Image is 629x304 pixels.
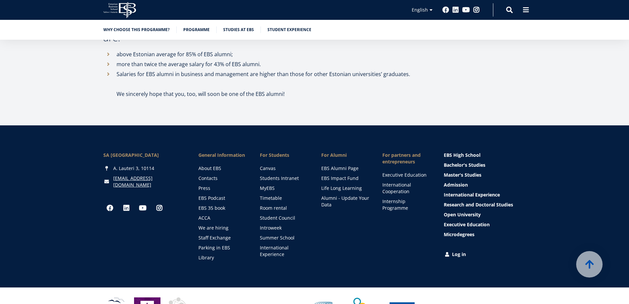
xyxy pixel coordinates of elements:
a: Linkedin [452,7,459,13]
a: EBS Impact Fund [321,175,369,182]
p: above Estonian average for 85% of EBS alumni; [117,49,417,59]
a: Log in [444,251,526,258]
a: Parking in EBS [198,244,247,251]
a: Research and Doctoral Studies [444,201,526,208]
a: Alumni - Update Your Data [321,195,369,208]
span: One-year MBA (in Estonian) [8,92,61,98]
a: Facebook [442,7,449,13]
a: International Experience [444,192,526,198]
p: Salaries for EBS alumni in business and management are higher than those for other Estonian unive... [117,69,417,79]
a: MyEBS [260,185,308,192]
a: EBS Podcast [198,195,247,201]
a: For Students [260,152,308,158]
div: SA [GEOGRAPHIC_DATA] [103,152,186,158]
span: For Alumni [321,152,369,158]
span: General Information [198,152,247,158]
a: Studies at EBS [223,26,254,33]
a: Staff Exchange [198,235,247,241]
a: Students Intranet [260,175,308,182]
a: Linkedin [120,201,133,215]
span: Two-year MBA [8,101,36,107]
a: Instagram [153,201,166,215]
h3: Compared to Estonian average salaries, gross salaries for EBS alumni are: [103,23,417,43]
a: Contacts [198,175,247,182]
a: Programme [183,26,210,33]
a: Youtube [462,7,470,13]
a: Summer School [260,235,308,241]
a: Open University [444,211,526,218]
a: Canvas [260,165,308,172]
a: Internship Programme [382,198,431,211]
input: Two-year MBA [2,101,6,105]
input: Technology Innovation MBA [2,109,6,114]
a: Master's Studies [444,172,526,178]
a: EBS 35 book [198,205,247,211]
a: Room rental [260,205,308,211]
a: ACCA [198,215,247,221]
a: Student experience [267,26,311,33]
a: Life Long Learning [321,185,369,192]
a: Microdegrees [444,231,526,238]
a: Instagram [473,7,480,13]
a: Library [198,254,247,261]
a: We are hiring [198,225,247,231]
div: A. Lauteri 3, 10114 [103,165,186,172]
a: Facebook [103,201,117,215]
a: Bachelor's Studies [444,162,526,168]
a: Executive Education [382,172,431,178]
a: EBS Alumni Page [321,165,369,172]
a: Introweek [260,225,308,231]
span: Technology Innovation MBA [8,109,63,115]
a: Press [198,185,247,192]
span: For partners and entrepreneurs [382,152,431,165]
a: Why choose this programme? [103,26,170,33]
span: Last Name [157,0,178,6]
a: Timetable [260,195,308,201]
p: more than twice the average salary for 43% of EBS alumni. [117,59,417,69]
a: Student Council [260,215,308,221]
p: We sincerely hope that you, too, will soon be one of the EBS alumni! [117,89,417,99]
a: International Cooperation [382,182,431,195]
a: [EMAIL_ADDRESS][DOMAIN_NAME] [113,175,186,188]
a: About EBS [198,165,247,172]
a: Executive Education [444,221,526,228]
input: One-year MBA (in Estonian) [2,92,6,97]
a: EBS High School [444,152,526,158]
a: Admission [444,182,526,188]
a: International Experience [260,244,308,258]
a: Youtube [136,201,150,215]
